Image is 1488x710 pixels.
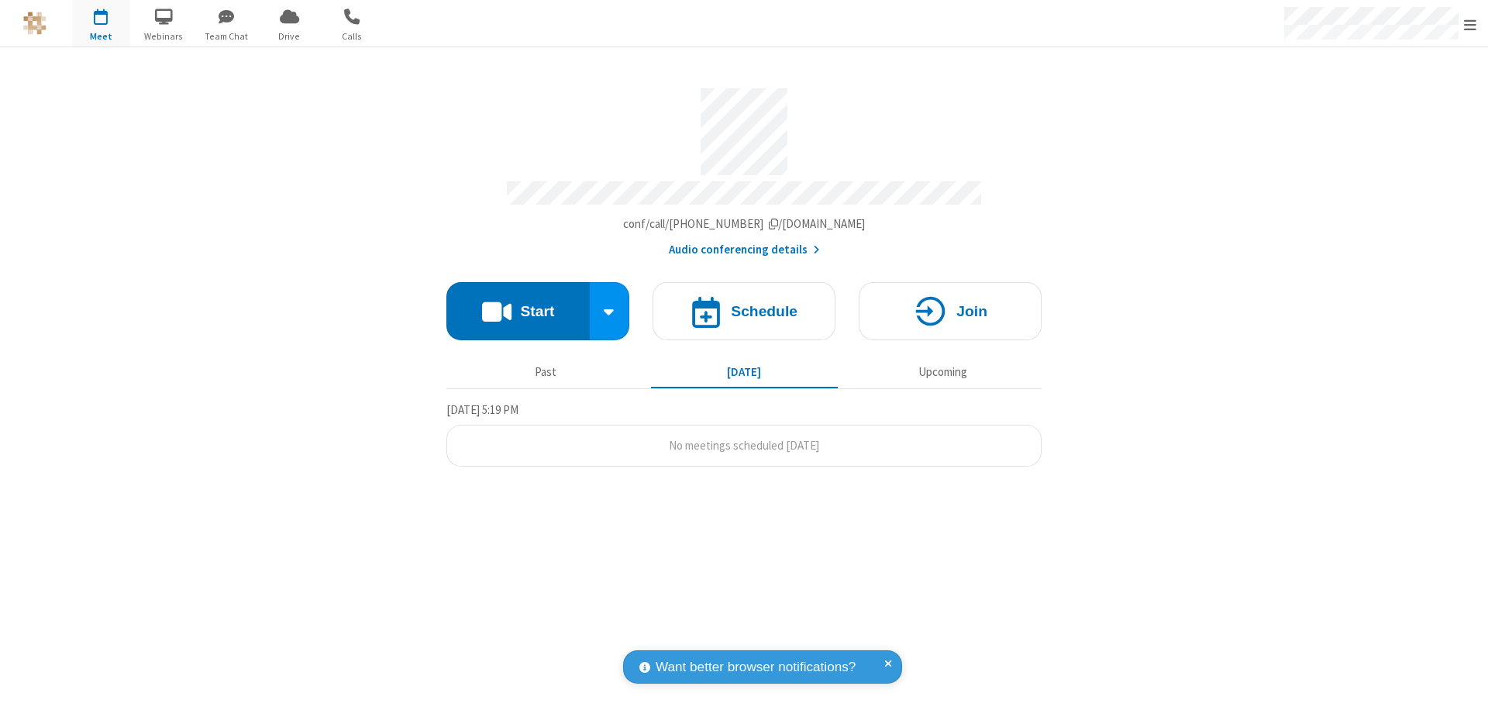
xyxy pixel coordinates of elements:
[446,402,518,417] span: [DATE] 5:19 PM
[23,12,46,35] img: QA Selenium DO NOT DELETE OR CHANGE
[446,282,590,340] button: Start
[651,357,838,387] button: [DATE]
[323,29,381,43] span: Calls
[260,29,319,43] span: Drive
[656,657,856,677] span: Want better browser notifications?
[859,282,1042,340] button: Join
[731,304,797,319] h4: Schedule
[72,29,130,43] span: Meet
[956,304,987,319] h4: Join
[453,357,639,387] button: Past
[623,216,866,231] span: Copy my meeting room link
[446,401,1042,467] section: Today's Meetings
[520,304,554,319] h4: Start
[446,77,1042,259] section: Account details
[653,282,835,340] button: Schedule
[623,215,866,233] button: Copy my meeting room linkCopy my meeting room link
[669,241,820,259] button: Audio conferencing details
[590,282,630,340] div: Start conference options
[135,29,193,43] span: Webinars
[198,29,256,43] span: Team Chat
[849,357,1036,387] button: Upcoming
[1449,670,1476,699] iframe: Chat
[669,438,819,453] span: No meetings scheduled [DATE]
